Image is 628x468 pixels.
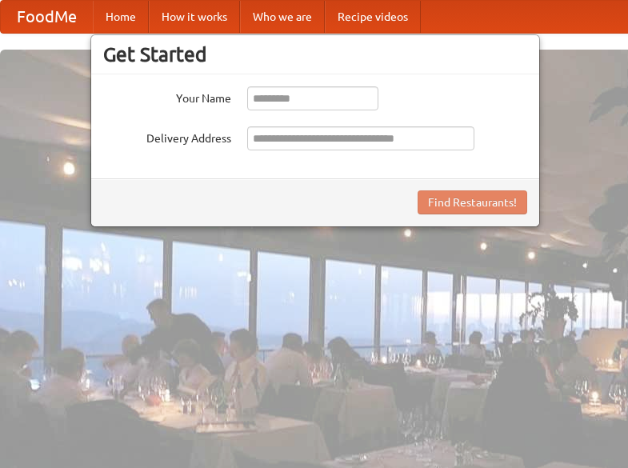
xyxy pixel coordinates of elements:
[103,42,527,66] h3: Get Started
[149,1,240,33] a: How it works
[103,86,231,106] label: Your Name
[418,190,527,214] button: Find Restaurants!
[93,1,149,33] a: Home
[325,1,421,33] a: Recipe videos
[240,1,325,33] a: Who we are
[103,126,231,146] label: Delivery Address
[1,1,93,33] a: FoodMe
